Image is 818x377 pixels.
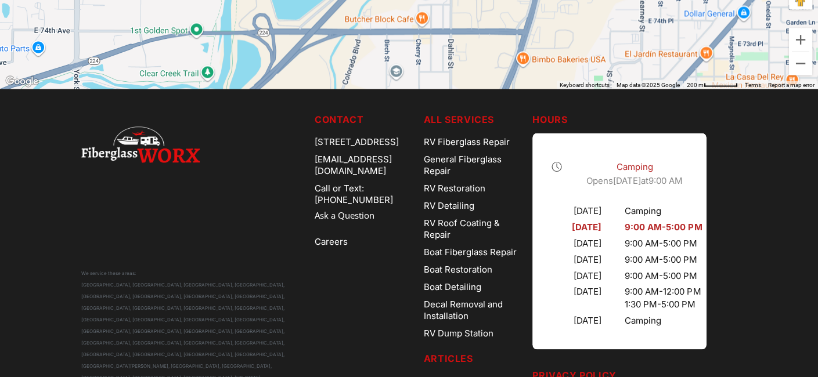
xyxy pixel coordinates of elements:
div: [DATE] [551,205,601,216]
div: [DATE] [551,314,601,326]
div: [DATE] [551,237,601,249]
div: [STREET_ADDRESS] [315,133,415,150]
span: 200 m [687,81,704,88]
img: Google [3,74,41,89]
a: Boat Restoration [424,260,524,278]
a: Decal Removal and Installation [424,295,524,324]
div: 9:00 AM - 5:00 PM [625,253,702,265]
a: Ask a Question [315,208,415,222]
div: [DATE] [551,270,601,281]
div: 1:30 PM - 5:00 PM [625,298,702,310]
div: Camping [625,314,702,326]
a: Open this area in Google Maps (opens a new window) [3,74,41,89]
a: RV Fiberglass Repair [424,133,524,150]
time: 9:00 AM [648,175,683,186]
h5: Articles [424,351,524,365]
a: RV Dump Station [424,324,524,342]
div: [DATE] [551,221,601,233]
h5: Contact [315,112,415,126]
div: [DATE] [551,285,601,310]
div: [DATE] [551,253,601,265]
button: Keyboard shortcuts [560,81,610,89]
button: Map Scale: 200 m per 55 pixels [683,81,741,89]
a: Boat Detailing [424,278,524,295]
h5: Hours [532,112,737,126]
a: RV Roof Coating & Repair [424,214,524,243]
div: 9:00 AM - 5:00 PM [625,237,702,249]
span: Opens at [586,175,683,186]
a: Boat Fiberglass Repair [424,243,524,260]
div: 9:00 AM - 5:00 PM [625,221,702,233]
h5: ALL SERVICES [424,112,524,126]
a: Careers [315,233,415,250]
span: [DATE] [613,175,641,186]
a: Call or Text: [PHONE_NUMBER] [315,179,415,208]
a: Report a map error [768,81,815,88]
button: Zoom in [789,28,812,51]
a: RV Detailing [424,197,524,214]
span: Map data ©2025 Google [617,81,680,88]
button: Zoom out [789,52,812,75]
div: [EMAIL_ADDRESS][DOMAIN_NAME] [315,150,415,179]
div: 9:00 AM - 5:00 PM [625,270,702,281]
div: Camping [625,205,702,216]
div: 9:00 AM - 12:00 PM [625,285,702,297]
span: Camping [617,161,653,172]
a: General Fiberglass Repair [424,150,524,179]
a: Terms [745,81,761,88]
a: RV Restoration [424,179,524,197]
